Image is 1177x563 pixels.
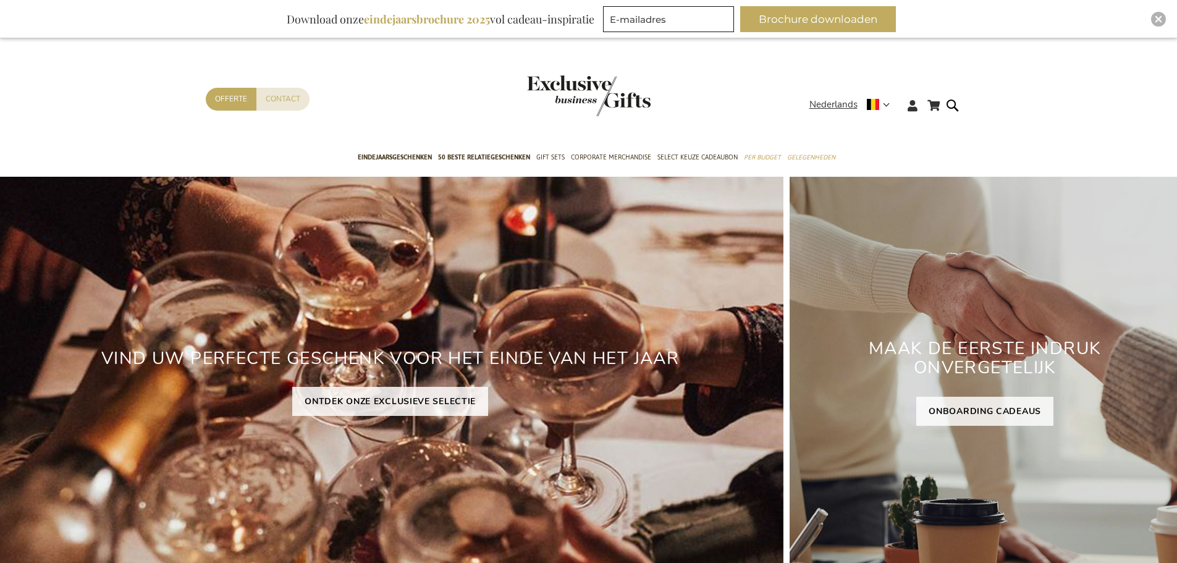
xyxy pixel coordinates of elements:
a: ONBOARDING CADEAUS [916,397,1053,426]
a: Contact [256,88,310,111]
div: Download onze vol cadeau-inspiratie [281,6,600,32]
a: ONTDEK ONZE EXCLUSIEVE SELECTIE [292,387,488,416]
div: Close [1151,12,1166,27]
form: marketing offers and promotions [603,6,738,36]
span: Per Budget [744,151,781,164]
span: Gelegenheden [787,151,835,164]
span: Nederlands [809,98,858,112]
a: Offerte [206,88,256,111]
div: Nederlands [809,98,898,112]
span: Eindejaarsgeschenken [358,151,432,164]
span: Select Keuze Cadeaubon [657,151,738,164]
button: Brochure downloaden [740,6,896,32]
a: store logo [527,75,589,116]
img: Exclusive Business gifts logo [527,75,651,116]
input: E-mailadres [603,6,734,32]
span: 50 beste relatiegeschenken [438,151,530,164]
img: Close [1155,15,1162,23]
span: Corporate Merchandise [571,151,651,164]
b: eindejaarsbrochure 2025 [364,12,490,27]
span: Gift Sets [536,151,565,164]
